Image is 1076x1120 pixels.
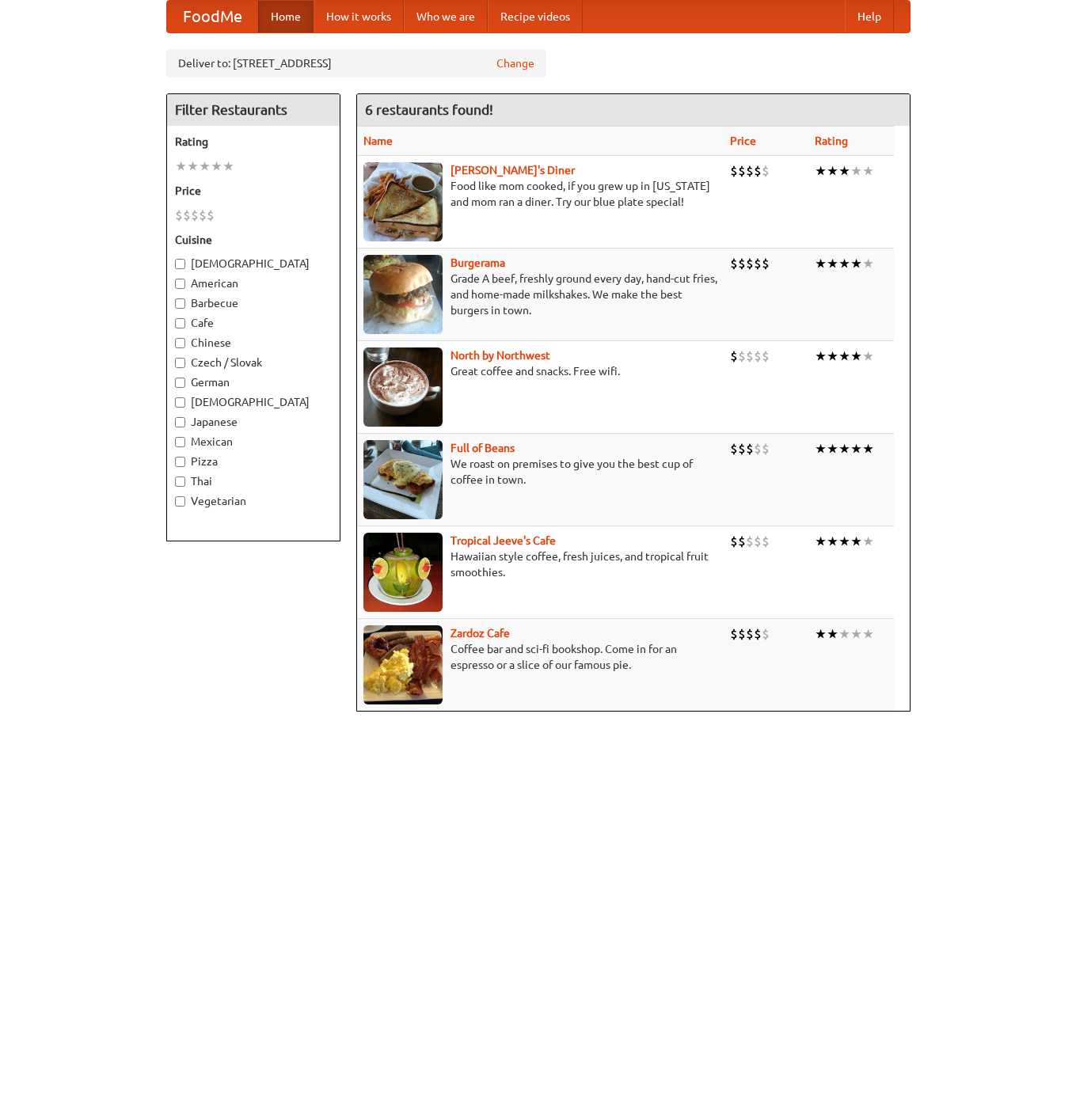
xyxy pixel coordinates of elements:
[815,440,827,457] li: ★
[451,534,556,547] a: Tropical Jeeve's Cafe
[862,347,874,365] li: ★
[166,49,546,78] div: Deliver to: [STREET_ADDRESS]
[451,256,505,269] b: Burgerama
[496,55,534,71] a: Change
[730,162,738,180] li: $
[838,162,850,180] li: ★
[754,533,762,550] li: $
[451,627,510,640] a: Zardoz Cafe
[365,102,493,117] ng-pluralize: 6 restaurants found!
[738,440,746,457] li: $
[862,162,874,180] li: ★
[363,440,443,519] img: beans.jpg
[451,164,575,177] b: [PERSON_NAME]'s Diner
[175,457,185,467] input: Pizza
[738,625,746,643] li: $
[175,397,185,408] input: [DEMOGRAPHIC_DATA]
[175,134,332,150] h5: Rating
[815,135,848,147] a: Rating
[762,255,770,272] li: $
[850,440,862,457] li: ★
[175,476,185,487] input: Thai
[827,347,838,365] li: ★
[746,162,754,180] li: $
[175,207,183,224] li: $
[827,255,838,272] li: ★
[827,162,838,180] li: ★
[363,178,717,210] p: Food like mom cooked, if you grew up in [US_STATE] and mom ran a diner. Try our blue plate special!
[730,255,738,272] li: $
[175,183,332,199] h5: Price
[175,335,332,351] label: Chinese
[730,533,738,550] li: $
[175,315,332,331] label: Cafe
[222,158,234,175] li: ★
[746,440,754,457] li: $
[199,207,207,224] li: $
[838,440,850,457] li: ★
[738,533,746,550] li: $
[730,347,738,365] li: $
[175,338,185,348] input: Chinese
[862,255,874,272] li: ★
[746,625,754,643] li: $
[191,207,199,224] li: $
[754,347,762,365] li: $
[175,298,185,309] input: Barbecue
[762,440,770,457] li: $
[175,414,332,430] label: Japanese
[363,641,717,673] p: Coffee bar and sci-fi bookshop. Come in for an espresso or a slice of our famous pie.
[175,279,185,289] input: American
[738,347,746,365] li: $
[314,1,404,32] a: How it works
[175,256,332,271] label: [DEMOGRAPHIC_DATA]
[838,347,850,365] li: ★
[862,533,874,550] li: ★
[815,347,827,365] li: ★
[451,349,550,362] a: North by Northwest
[730,440,738,457] li: $
[862,440,874,457] li: ★
[838,533,850,550] li: ★
[175,355,332,370] label: Czech / Slovak
[850,347,862,365] li: ★
[738,255,746,272] li: $
[730,135,756,147] a: Price
[738,162,746,180] li: $
[845,1,894,32] a: Help
[827,440,838,457] li: ★
[838,255,850,272] li: ★
[363,255,443,334] img: burgerama.jpg
[363,162,443,241] img: sallys.jpg
[862,625,874,643] li: ★
[175,275,332,291] label: American
[258,1,314,32] a: Home
[838,625,850,643] li: ★
[762,162,770,180] li: $
[815,255,827,272] li: ★
[175,394,332,410] label: [DEMOGRAPHIC_DATA]
[175,259,185,269] input: [DEMOGRAPHIC_DATA]
[815,625,827,643] li: ★
[850,255,862,272] li: ★
[754,255,762,272] li: $
[175,158,187,175] li: ★
[363,456,717,488] p: We roast on premises to give you the best cup of coffee in town.
[175,496,185,507] input: Vegetarian
[167,1,258,32] a: FoodMe
[746,347,754,365] li: $
[363,135,393,147] a: Name
[850,625,862,643] li: ★
[175,295,332,311] label: Barbecue
[404,1,488,32] a: Who we are
[363,271,717,318] p: Grade A beef, freshly ground every day, hand-cut fries, and home-made milkshakes. We make the bes...
[183,207,191,224] li: $
[815,533,827,550] li: ★
[175,318,185,328] input: Cafe
[175,473,332,489] label: Thai
[187,158,199,175] li: ★
[363,533,443,612] img: jeeves.jpg
[207,207,215,224] li: $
